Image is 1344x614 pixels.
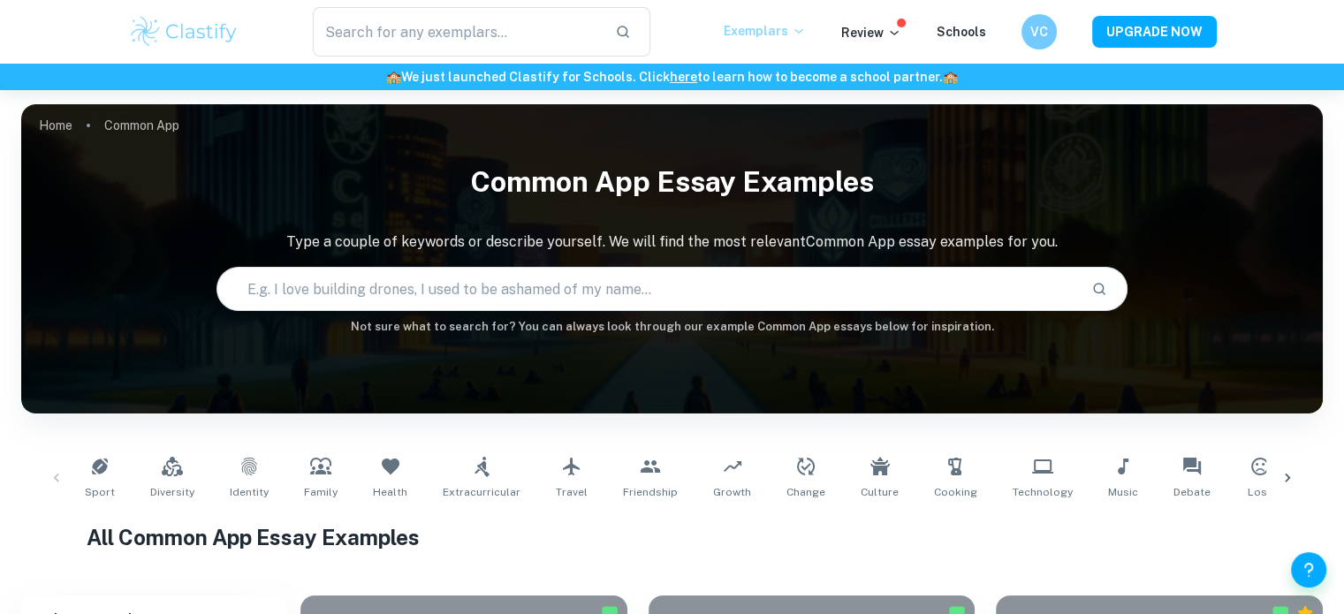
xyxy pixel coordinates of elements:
[861,484,899,500] span: Culture
[21,154,1323,210] h1: Common App Essay Examples
[21,231,1323,253] p: Type a couple of keywords or describe yourself. We will find the most relevant Common App essay e...
[1108,484,1138,500] span: Music
[1084,274,1114,304] button: Search
[217,264,1077,314] input: E.g. I love building drones, I used to be ashamed of my name...
[1173,484,1211,500] span: Debate
[21,318,1323,336] h6: Not sure what to search for? You can always look through our example Common App essays below for ...
[443,484,520,500] span: Extracurricular
[4,67,1340,87] h6: We just launched Clastify for Schools. Click to learn how to become a school partner.
[1013,484,1073,500] span: Technology
[713,484,751,500] span: Growth
[85,484,115,500] span: Sport
[1092,16,1217,48] button: UPGRADE NOW
[943,70,958,84] span: 🏫
[623,484,678,500] span: Friendship
[556,484,588,500] span: Travel
[373,484,407,500] span: Health
[128,14,240,49] img: Clastify logo
[1021,14,1057,49] button: VC
[841,23,901,42] p: Review
[150,484,194,500] span: Diversity
[786,484,825,500] span: Change
[724,21,806,41] p: Exemplars
[304,484,338,500] span: Family
[1291,552,1326,587] button: Help and Feedback
[87,521,1258,553] h1: All Common App Essay Examples
[104,116,179,135] p: Common App
[1029,22,1049,42] h6: VC
[313,7,602,57] input: Search for any exemplars...
[937,25,986,39] a: Schools
[934,484,977,500] span: Cooking
[39,113,72,138] a: Home
[230,484,269,500] span: Identity
[670,70,697,84] a: here
[386,70,401,84] span: 🏫
[1248,484,1273,500] span: Loss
